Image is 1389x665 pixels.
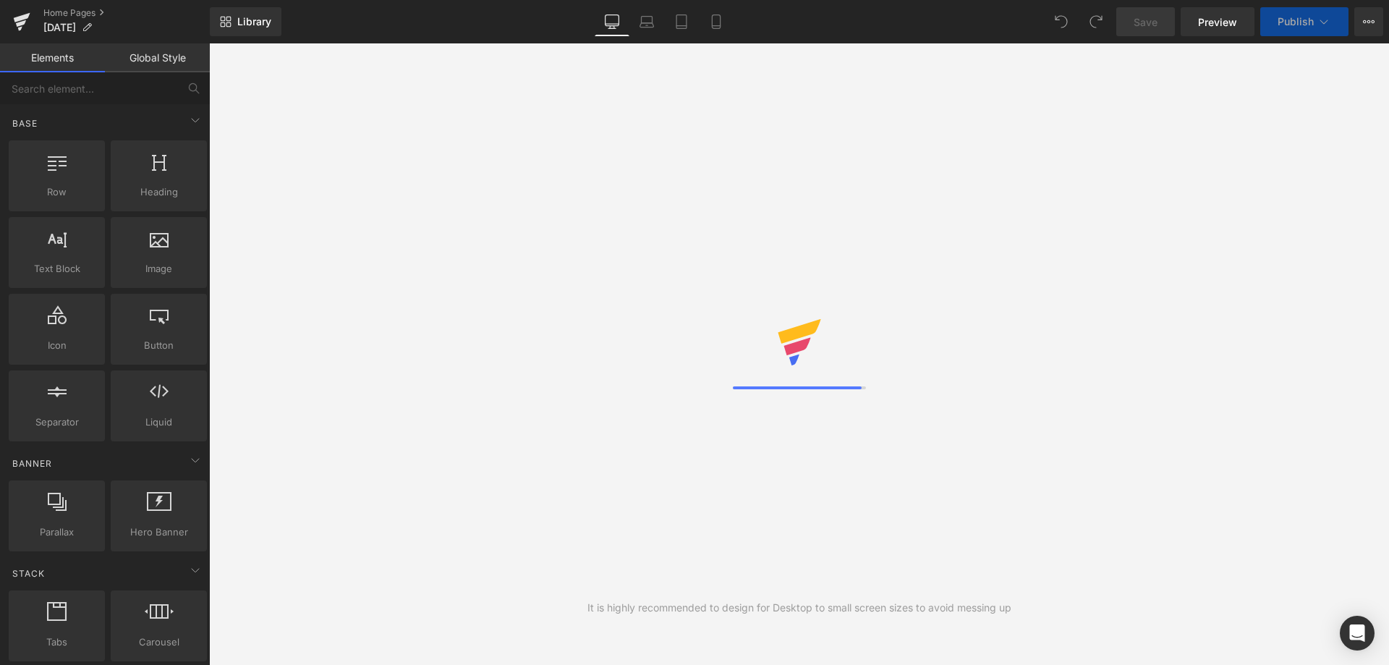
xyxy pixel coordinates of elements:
span: Library [237,15,271,28]
span: Tabs [13,635,101,650]
a: Global Style [105,43,210,72]
div: It is highly recommended to design for Desktop to small screen sizes to avoid messing up [587,600,1011,616]
button: Publish [1260,7,1348,36]
span: Save [1134,14,1157,30]
a: Preview [1181,7,1254,36]
div: Open Intercom Messenger [1340,616,1375,651]
span: Base [11,117,39,130]
a: Desktop [595,7,629,36]
span: Parallax [13,525,101,540]
span: Heading [115,185,203,200]
a: Home Pages [43,7,210,19]
a: Mobile [699,7,734,36]
span: Image [115,261,203,276]
span: Carousel [115,635,203,650]
button: More [1354,7,1383,36]
span: Icon [13,338,101,353]
a: Laptop [629,7,664,36]
span: Banner [11,457,54,470]
span: [DATE] [43,22,76,33]
button: Redo [1082,7,1110,36]
span: Button [115,338,203,353]
span: Separator [13,415,101,430]
span: Text Block [13,261,101,276]
span: Hero Banner [115,525,203,540]
span: Liquid [115,415,203,430]
span: Stack [11,567,46,580]
button: Undo [1047,7,1076,36]
span: Row [13,185,101,200]
a: New Library [210,7,281,36]
a: Tablet [664,7,699,36]
span: Publish [1278,16,1314,27]
span: Preview [1198,14,1237,30]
